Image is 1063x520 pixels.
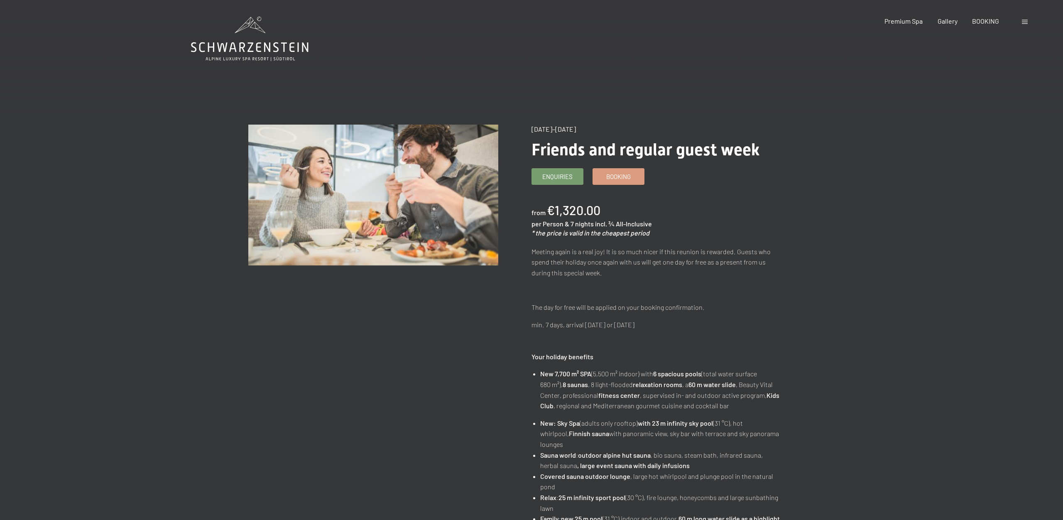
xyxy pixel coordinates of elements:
[540,492,782,513] li: : (30 °C), fire lounge, honeycombs and large sunbathing lawn
[571,220,594,228] span: 7 nights
[532,169,583,184] a: Enquiries
[540,472,630,480] strong: Covered sauna outdoor lounge
[531,125,576,133] span: [DATE]–[DATE]
[547,203,600,218] b: €1,320.00
[884,17,923,25] a: Premium Spa
[540,493,556,501] strong: Relax
[540,419,580,427] strong: New: Sky Spa
[531,208,546,216] span: from
[578,451,651,459] strong: outdoor alpine hut sauna
[633,380,682,388] strong: relaxation rooms
[972,17,999,25] a: BOOKING
[653,370,701,378] strong: 6 spacious pools
[531,140,759,159] span: Friends and regular guest week
[938,17,958,25] a: Gallery
[558,493,625,501] strong: 25 m infinity sport pool
[540,370,591,378] strong: New 7,700 m² SPA
[540,471,782,492] li: , large hot whirlpool and plunge pool in the natural pond
[531,353,593,361] strong: Your holiday benefits
[540,451,576,459] strong: Sauna world
[531,246,782,278] p: Meeting again is a real joy! It is so much nicer if this reunion is rewarded. Guests who spend th...
[569,429,609,437] strong: Finnish sauna
[577,461,690,469] strong: , large event sauna with daily infusions
[531,229,649,237] em: * the price is valid in the cheapest period
[598,391,640,399] strong: fitness center
[688,380,736,388] strong: 60 m water slide
[606,172,631,181] span: Booking
[540,450,782,471] li: : , bio sauna, steam bath, infrared sauna, herbal sauna
[531,319,782,330] p: min. 7 days, arrival [DATE] or [DATE]
[540,368,782,411] li: (5,500 m² indoor) with (total water surface 680 m²), , 8 light-flooded , a , Beauty Vital Center,...
[638,419,713,427] strong: with 23 m infinity sky pool
[531,220,569,228] span: per Person &
[595,220,652,228] span: incl. ¾ All-Inclusive
[593,169,644,184] a: Booking
[248,125,499,265] img: Friends and regular guest week
[542,172,573,181] span: Enquiries
[563,380,588,388] strong: 8 saunas
[531,302,782,313] p: The day for free will be applied on your booking confirmation.
[540,418,782,450] li: (adults only rooftop) (31 °C), hot whirlpool, with panoramic view, sky bar with terrace and sky p...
